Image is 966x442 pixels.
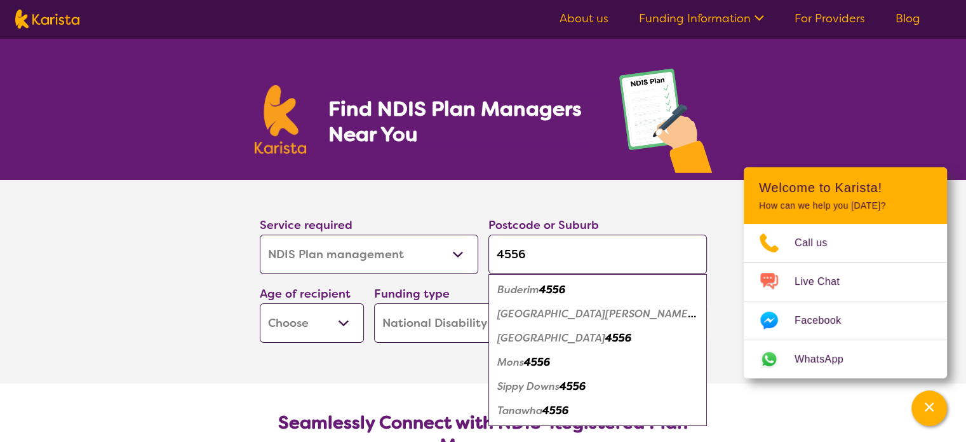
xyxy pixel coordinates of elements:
[495,375,701,399] div: Sippy Downs 4556
[495,350,701,375] div: Mons 4556
[542,404,568,417] em: 4556
[15,10,79,29] img: Karista logo
[497,380,560,393] em: Sippy Downs
[497,331,605,345] em: [GEOGRAPHIC_DATA]
[795,233,843,252] span: Call us
[260,286,351,301] label: Age of recipient
[795,11,865,26] a: For Providers
[488,218,599,233] label: Postcode or Suburb
[495,399,701,423] div: Tanawha 4556
[497,307,696,321] em: [GEOGRAPHIC_DATA][PERSON_NAME]
[911,390,947,426] button: Channel Menu
[759,180,932,195] h2: Welcome to Karista!
[488,235,707,274] input: Type
[260,218,352,233] label: Service required
[795,350,859,369] span: WhatsApp
[795,311,856,330] span: Facebook
[605,331,631,345] em: 4556
[524,356,550,369] em: 4556
[744,340,947,378] a: Web link opens in a new tab.
[495,302,701,326] div: Forest Glen 4556
[560,11,608,26] a: About us
[896,11,920,26] a: Blog
[497,283,539,296] em: Buderim
[374,286,450,301] label: Funding type
[759,200,932,211] p: How can we help you [DATE]?
[619,69,712,180] img: plan-management
[744,224,947,378] ul: Choose channel
[255,85,307,154] img: Karista logo
[328,96,593,147] h1: Find NDIS Plan Managers Near You
[795,272,855,291] span: Live Chat
[744,167,947,378] div: Channel Menu
[495,326,701,350] div: Kunda Park 4556
[495,278,701,302] div: Buderim 4556
[639,11,764,26] a: Funding Information
[497,404,542,417] em: Tanawha
[497,356,524,369] em: Mons
[539,283,565,296] em: 4556
[560,380,586,393] em: 4556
